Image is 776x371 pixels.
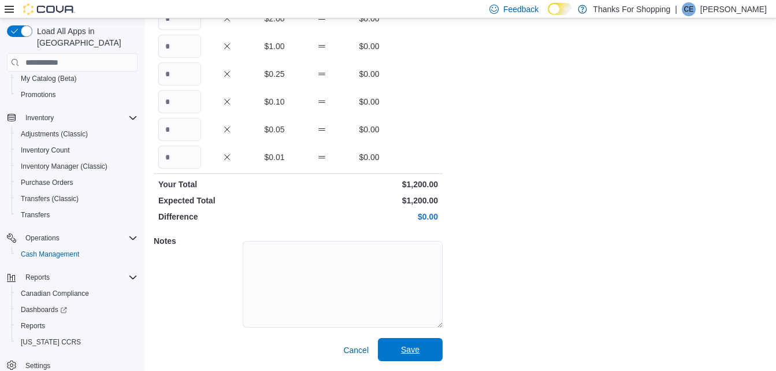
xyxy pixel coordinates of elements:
[21,178,73,187] span: Purchase Orders
[21,162,107,171] span: Inventory Manager (Classic)
[16,176,78,190] a: Purchase Orders
[253,13,296,24] p: $2.00
[21,231,138,245] span: Operations
[16,287,138,300] span: Canadian Compliance
[21,74,77,83] span: My Catalog (Beta)
[343,344,369,356] span: Cancel
[339,339,373,362] button: Cancel
[158,179,296,190] p: Your Total
[16,143,75,157] a: Inventory Count
[21,194,79,203] span: Transfers (Classic)
[16,335,86,349] a: [US_STATE] CCRS
[21,231,64,245] button: Operations
[158,211,296,222] p: Difference
[16,208,54,222] a: Transfers
[12,334,142,350] button: [US_STATE] CCRS
[21,111,58,125] button: Inventory
[16,319,50,333] a: Reports
[25,113,54,123] span: Inventory
[16,72,138,86] span: My Catalog (Beta)
[158,35,201,58] input: Quantity
[21,321,45,331] span: Reports
[684,2,694,16] span: CE
[253,96,296,107] p: $0.10
[16,88,138,102] span: Promotions
[12,207,142,223] button: Transfers
[158,90,201,113] input: Quantity
[682,2,696,16] div: Cliff Evans
[300,179,438,190] p: $1,200.00
[21,111,138,125] span: Inventory
[12,285,142,302] button: Canadian Compliance
[12,191,142,207] button: Transfers (Classic)
[21,146,70,155] span: Inventory Count
[348,13,391,24] p: $0.00
[21,337,81,347] span: [US_STATE] CCRS
[12,71,142,87] button: My Catalog (Beta)
[401,344,419,355] span: Save
[16,335,138,349] span: Washington CCRS
[25,233,60,243] span: Operations
[16,159,112,173] a: Inventory Manager (Classic)
[158,195,296,206] p: Expected Total
[16,287,94,300] a: Canadian Compliance
[700,2,767,16] p: [PERSON_NAME]
[21,129,88,139] span: Adjustments (Classic)
[12,87,142,103] button: Promotions
[253,68,296,80] p: $0.25
[16,143,138,157] span: Inventory Count
[12,158,142,175] button: Inventory Manager (Classic)
[2,230,142,246] button: Operations
[16,208,138,222] span: Transfers
[378,338,443,361] button: Save
[16,127,92,141] a: Adjustments (Classic)
[548,3,572,15] input: Dark Mode
[12,318,142,334] button: Reports
[21,289,89,298] span: Canadian Compliance
[158,62,201,86] input: Quantity
[158,7,201,30] input: Quantity
[21,250,79,259] span: Cash Management
[12,175,142,191] button: Purchase Orders
[16,247,84,261] a: Cash Management
[2,110,142,126] button: Inventory
[348,124,391,135] p: $0.00
[12,126,142,142] button: Adjustments (Classic)
[348,40,391,52] p: $0.00
[16,159,138,173] span: Inventory Manager (Classic)
[348,151,391,163] p: $0.00
[16,303,138,317] span: Dashboards
[21,90,56,99] span: Promotions
[16,88,61,102] a: Promotions
[348,68,391,80] p: $0.00
[25,361,50,370] span: Settings
[348,96,391,107] p: $0.00
[21,305,67,314] span: Dashboards
[300,195,438,206] p: $1,200.00
[16,176,138,190] span: Purchase Orders
[16,192,83,206] a: Transfers (Classic)
[12,142,142,158] button: Inventory Count
[21,270,54,284] button: Reports
[158,118,201,141] input: Quantity
[158,146,201,169] input: Quantity
[675,2,677,16] p: |
[593,2,670,16] p: Thanks For Shopping
[12,302,142,318] a: Dashboards
[16,303,72,317] a: Dashboards
[25,273,50,282] span: Reports
[21,210,50,220] span: Transfers
[16,127,138,141] span: Adjustments (Classic)
[23,3,75,15] img: Cova
[32,25,138,49] span: Load All Apps in [GEOGRAPHIC_DATA]
[16,192,138,206] span: Transfers (Classic)
[2,269,142,285] button: Reports
[154,229,240,253] h5: Notes
[253,124,296,135] p: $0.05
[21,270,138,284] span: Reports
[503,3,539,15] span: Feedback
[16,247,138,261] span: Cash Management
[16,319,138,333] span: Reports
[300,211,438,222] p: $0.00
